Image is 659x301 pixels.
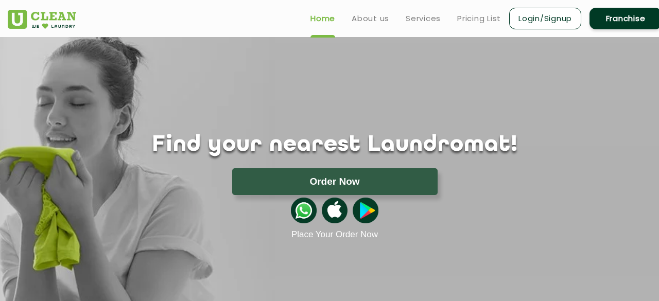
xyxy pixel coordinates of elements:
[291,229,378,240] a: Place Your Order Now
[352,12,389,25] a: About us
[322,198,348,223] img: apple-icon.png
[406,12,441,25] a: Services
[291,198,317,223] img: whatsappicon.png
[457,12,501,25] a: Pricing List
[232,168,438,195] button: Order Now
[509,8,581,29] a: Login/Signup
[310,12,335,25] a: Home
[8,10,76,29] img: UClean Laundry and Dry Cleaning
[353,198,378,223] img: playstoreicon.png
